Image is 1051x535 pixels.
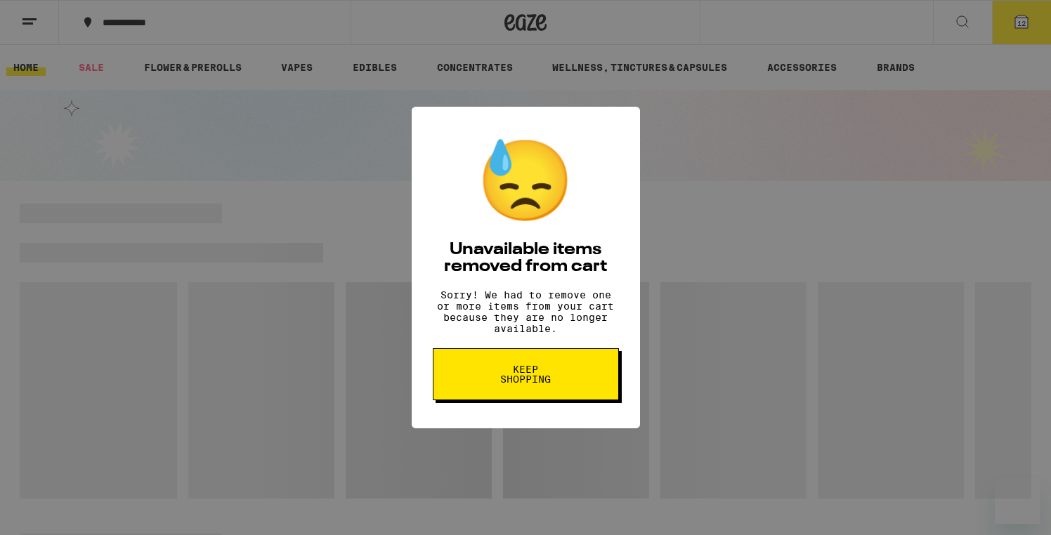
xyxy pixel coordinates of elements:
[433,348,619,400] button: Keep Shopping
[490,364,562,384] span: Keep Shopping
[433,242,619,275] h2: Unavailable items removed from cart
[995,479,1040,524] iframe: Button to launch messaging window
[433,289,619,334] p: Sorry! We had to remove one or more items from your cart because they are no longer available.
[476,135,575,227] div: 😓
